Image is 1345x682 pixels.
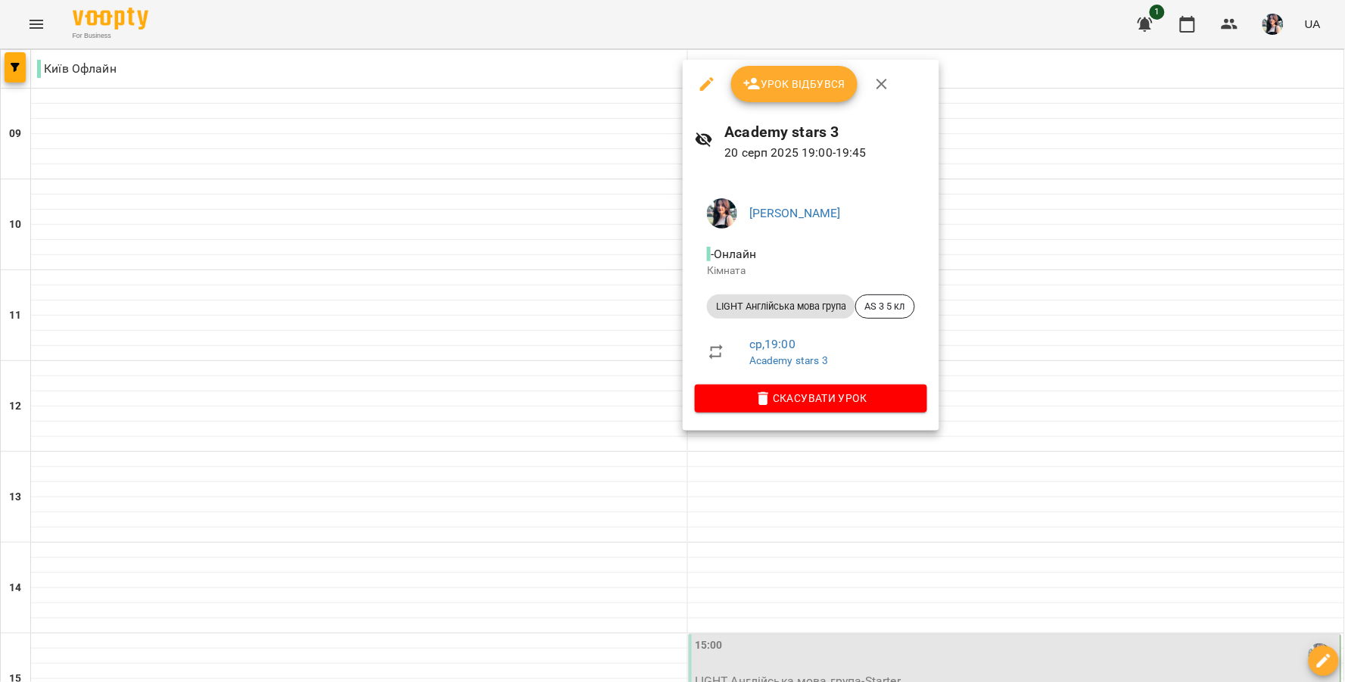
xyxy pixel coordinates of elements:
[855,294,915,319] div: AS 3 5 кл
[856,300,914,313] span: AS 3 5 кл
[707,389,915,407] span: Скасувати Урок
[749,354,828,366] a: Academy stars 3
[695,385,927,412] button: Скасувати Урок
[743,75,846,93] span: Урок відбувся
[707,263,915,279] p: Кімната
[707,247,760,261] span: - Онлайн
[707,198,737,229] img: bfead1ea79d979fadf21ae46c61980e3.jpg
[749,337,795,351] a: ср , 19:00
[707,300,855,313] span: LIGHT Англійська мова група
[731,66,858,102] button: Урок відбувся
[725,120,927,144] h6: Academy stars 3
[749,206,841,220] a: [PERSON_NAME]
[725,144,927,162] p: 20 серп 2025 19:00 - 19:45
